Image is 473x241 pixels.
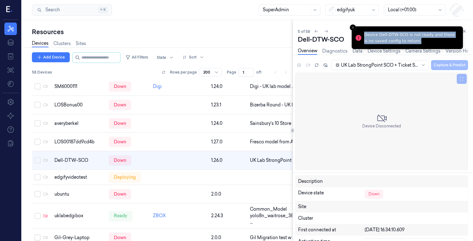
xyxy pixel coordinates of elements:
[54,83,104,90] div: SM6000111
[250,139,300,145] span: Fresco model from An ...
[362,123,401,129] span: Device Disconnected
[298,227,365,233] div: First connected at
[298,178,365,185] div: Description
[364,32,458,44] div: Device Dell-DTW-SCO is not ready and there is no saved config to return.
[54,213,104,219] div: uklabedgibox
[170,69,197,75] p: Rows per page
[298,29,310,34] span: 5 of 58
[32,52,70,62] button: Add Device
[211,157,245,164] div: 1.26.0
[227,69,236,75] span: Page
[405,48,440,54] a: Camera Settings
[211,191,245,197] div: 2.0.0
[32,40,48,47] a: Devices
[211,234,245,241] div: 2.0.0
[109,137,131,147] div: down
[368,48,400,54] a: Device Settings
[54,157,104,164] div: Dell-DTW-SCO
[256,69,266,75] span: of 1
[34,174,41,180] button: Select row
[298,203,465,210] div: Site
[211,213,245,219] div: 2.24.3
[353,48,363,54] a: Data
[34,83,41,90] button: Select row
[109,189,131,199] div: down
[34,139,41,145] button: Select row
[54,191,104,197] div: ubuntu
[153,84,162,89] a: Digi
[211,120,245,127] div: 1.24.0
[34,213,41,219] button: Select row
[365,227,465,233] div: [DATE] 16:34:10.609
[109,100,131,110] div: down
[250,102,297,108] span: Bizerba Round - UK l ...
[34,102,41,108] button: Select row
[250,234,295,241] span: Gil Migration test w ...
[54,174,104,181] div: edgifyvideotest
[34,234,41,241] button: Select row
[76,40,86,47] a: Sites
[54,120,104,127] div: averyberkel
[250,206,287,213] span: Common_Model
[54,102,104,108] div: LOSBonus00
[123,52,150,62] button: All Filters
[322,48,348,54] a: Diagnostics
[109,155,131,165] div: down
[32,69,52,75] span: 58 Devices
[250,83,294,90] span: Digi - UK lab model ...
[271,68,290,77] nav: pagination
[34,157,41,163] button: Select row
[109,211,132,221] div: ready
[54,234,104,241] div: Gil-Grey-Laptop
[350,24,356,31] button: Close toast
[298,190,365,198] div: Device state
[109,81,131,91] div: down
[109,172,141,182] div: deploying
[153,213,166,218] a: ZBOX
[109,118,131,128] div: down
[211,83,245,90] div: 1.24.0
[250,120,295,127] span: Sainsbury's 10 Store ...
[32,28,292,36] div: Resources
[211,139,245,145] div: 1.27.0
[365,190,383,198] div: Down
[53,40,71,47] a: Clusters
[298,35,468,44] div: Dell-DTW-SCO
[298,48,317,55] a: Overview
[298,215,465,222] div: Cluster
[54,139,104,145] div: LOS00187dd9cd4b
[211,102,245,108] div: 1.23.1
[34,120,41,126] button: Select row
[43,7,60,13] span: Search
[34,191,41,197] button: Select row
[32,4,112,16] button: Search⌘K
[250,213,301,226] span: yolo8n_waitrose_384_ ...
[250,157,299,164] span: UK Lab StrongPoint S ...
